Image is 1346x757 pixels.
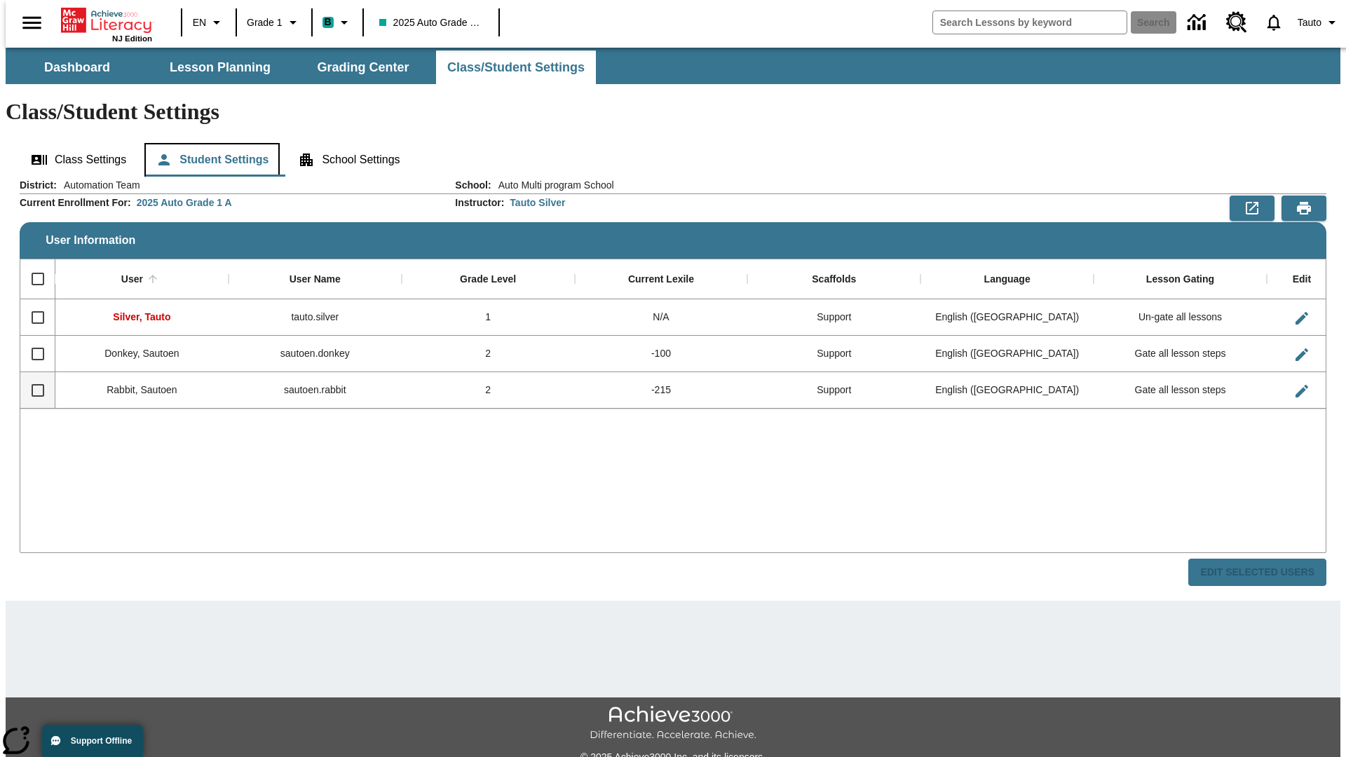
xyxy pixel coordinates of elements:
[628,273,694,286] div: Current Lexile
[491,178,614,192] span: Auto Multi program School
[11,2,53,43] button: Open side menu
[104,348,179,359] span: Donkey, Sautoen
[7,50,147,84] button: Dashboard
[1146,273,1214,286] div: Lesson Gating
[20,143,137,177] button: Class Settings
[920,299,1094,336] div: English (US)
[1256,4,1292,41] a: Notifications
[6,50,597,84] div: SubNavbar
[46,234,135,247] span: User Information
[247,15,283,30] span: Grade 1
[229,336,402,372] div: sautoen.donkey
[590,706,756,742] img: Achieve3000 Differentiate Accelerate Achieve
[61,5,152,43] div: Home
[113,311,170,322] span: Silver, Tauto
[290,273,341,286] div: User Name
[460,273,516,286] div: Grade Level
[112,34,152,43] span: NJ Edition
[747,299,920,336] div: Support
[1218,4,1256,41] a: Resource Center, Will open in new tab
[1282,196,1326,221] button: Print Preview
[121,273,143,286] div: User
[920,336,1094,372] div: English (US)
[1094,372,1267,409] div: Gate all lesson steps
[71,736,132,746] span: Support Offline
[575,372,748,409] div: -215
[436,50,596,84] button: Class/Student Settings
[1288,304,1316,332] button: Edit User
[1230,196,1274,221] button: Export to CSV
[20,179,57,191] h2: District :
[1179,4,1218,42] a: Data Center
[575,299,748,336] div: N/A
[379,15,483,30] span: 2025 Auto Grade 1 A
[42,725,143,757] button: Support Offline
[6,48,1340,84] div: SubNavbar
[747,336,920,372] div: Support
[1288,377,1316,405] button: Edit User
[1293,273,1311,286] div: Edit
[402,336,575,372] div: 2
[984,273,1031,286] div: Language
[1292,10,1346,35] button: Profile/Settings
[137,196,232,210] div: 2025 Auto Grade 1 A
[575,336,748,372] div: -100
[812,273,856,286] div: Scaffolds
[402,299,575,336] div: 1
[20,178,1326,587] div: User Information
[325,13,332,31] span: B
[1094,299,1267,336] div: Un-gate all lessons
[933,11,1127,34] input: search field
[61,6,152,34] a: Home
[241,10,307,35] button: Grade: Grade 1, Select a grade
[1094,336,1267,372] div: Gate all lesson steps
[229,299,402,336] div: tauto.silver
[402,372,575,409] div: 2
[144,143,280,177] button: Student Settings
[20,197,131,209] h2: Current Enrollment For :
[510,196,565,210] div: Tauto Silver
[20,143,1326,177] div: Class/Student Settings
[920,372,1094,409] div: English (US)
[57,178,140,192] span: Automation Team
[317,10,358,35] button: Boost Class color is teal. Change class color
[1298,15,1321,30] span: Tauto
[6,99,1340,125] h1: Class/Student Settings
[455,179,491,191] h2: School :
[455,197,504,209] h2: Instructor :
[287,143,411,177] button: School Settings
[107,384,177,395] span: Rabbit, Sautoen
[747,372,920,409] div: Support
[150,50,290,84] button: Lesson Planning
[1288,341,1316,369] button: Edit User
[193,15,206,30] span: EN
[229,372,402,409] div: sautoen.rabbit
[186,10,231,35] button: Language: EN, Select a language
[293,50,433,84] button: Grading Center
